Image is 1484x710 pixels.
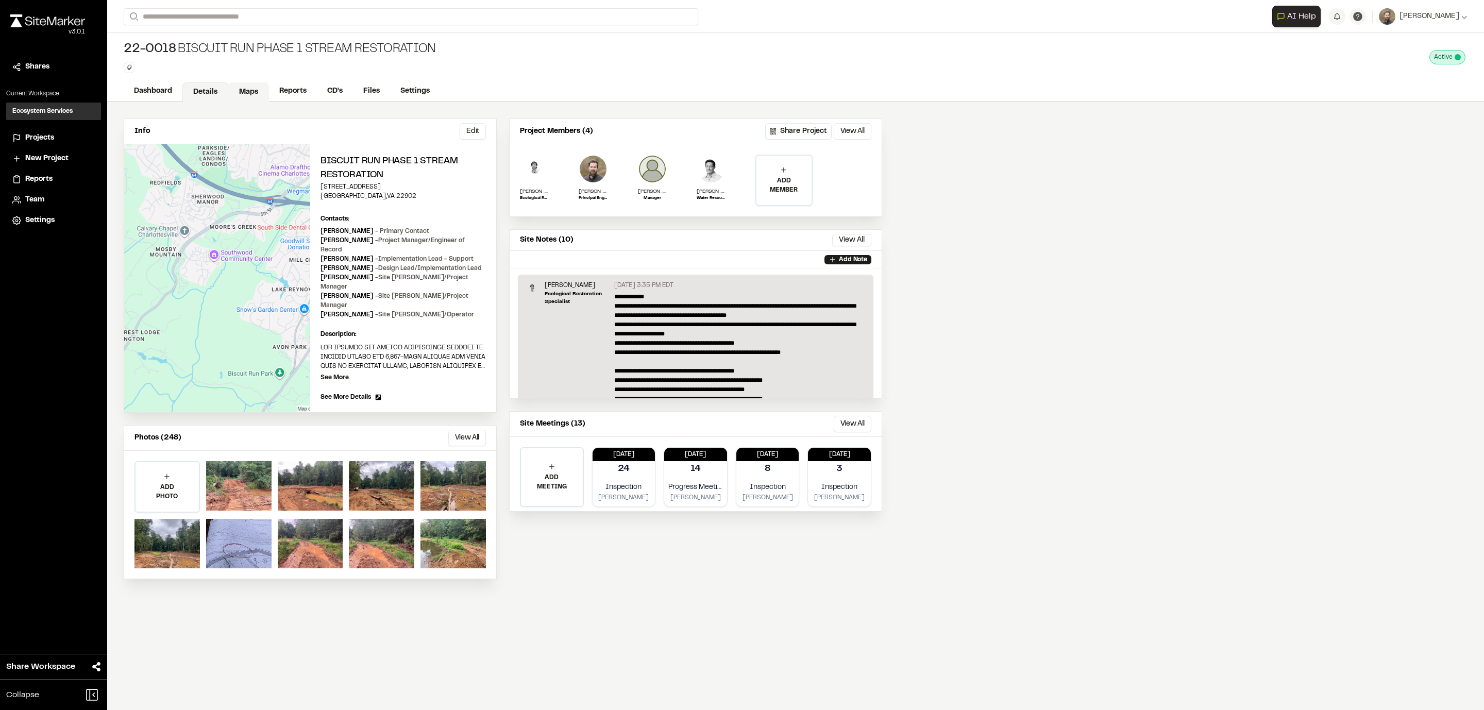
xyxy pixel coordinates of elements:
[124,8,142,25] button: Search
[182,82,228,102] a: Details
[579,155,608,183] img: Kip Mumaw
[638,188,667,195] p: [PERSON_NAME]
[1379,8,1468,25] button: [PERSON_NAME]
[697,188,726,195] p: [PERSON_NAME]
[25,153,69,164] span: New Project
[124,81,182,101] a: Dashboard
[1434,53,1453,62] span: Active
[1287,10,1316,23] span: AI Help
[321,214,349,224] p: Contacts:
[1399,11,1459,22] span: [PERSON_NAME]
[25,215,55,226] span: Settings
[321,264,482,273] p: [PERSON_NAME]
[520,126,593,137] p: Project Members (4)
[134,126,150,137] p: Info
[375,266,482,271] span: - Design Lead/Implementation Lead
[321,310,474,319] p: [PERSON_NAME]
[832,234,871,246] button: View All
[690,462,701,476] p: 14
[593,450,655,459] p: [DATE]
[736,450,799,459] p: [DATE]
[228,82,269,102] a: Maps
[25,194,44,206] span: Team
[321,292,486,310] p: [PERSON_NAME]
[269,81,317,101] a: Reports
[521,473,583,492] p: ADD MEETING
[618,462,630,476] p: 24
[545,281,610,290] p: [PERSON_NAME]
[321,393,371,402] span: See More Details
[638,155,667,183] img: Jon Roller
[448,430,486,446] button: View All
[321,273,486,292] p: [PERSON_NAME]
[12,61,95,73] a: Shares
[812,482,867,493] p: Inspection
[12,174,95,185] a: Reports
[321,330,486,339] p: Description:
[808,450,871,459] p: [DATE]
[321,236,486,255] p: [PERSON_NAME]
[834,123,871,140] button: View All
[136,483,199,501] p: ADD PHOTO
[597,493,651,502] p: [PERSON_NAME]
[321,227,429,236] p: [PERSON_NAME]
[460,123,486,140] button: Edit
[579,188,608,195] p: [PERSON_NAME]
[25,61,49,73] span: Shares
[545,290,610,306] p: Ecological Restoration Specialist
[756,176,811,195] p: ADD MEMBER
[321,192,486,201] p: [GEOGRAPHIC_DATA] , VA 22902
[25,174,53,185] span: Reports
[353,81,390,101] a: Files
[614,281,673,290] p: [DATE] 3:35 PM EDT
[834,416,871,432] button: View All
[317,81,353,101] a: CD's
[124,41,436,58] div: Biscuit Run Phase 1 Stream Restoration
[375,257,474,262] span: - Implementation Lead - Support
[6,689,39,701] span: Collapse
[597,482,651,493] p: Inspection
[12,215,95,226] a: Settings
[1272,6,1325,27] div: Open AI Assistant
[520,234,574,246] p: Site Notes (10)
[1272,6,1321,27] button: Open AI Assistant
[765,123,832,140] button: Share Project
[765,462,770,476] p: 8
[12,132,95,144] a: Projects
[668,493,723,502] p: [PERSON_NAME]
[124,62,135,73] button: Edit Tags
[1379,8,1395,25] img: User
[664,450,727,459] p: [DATE]
[668,482,723,493] p: Progress Meeting with [GEOGRAPHIC_DATA]
[321,155,486,182] h2: Biscuit Run Phase 1 Stream Restoration
[321,294,468,308] span: - Site [PERSON_NAME]/Project Manager
[321,373,349,382] p: See More
[321,182,486,192] p: [STREET_ADDRESS]
[1429,50,1465,64] div: This project is active and counting against your active project count.
[12,194,95,206] a: Team
[375,229,429,234] span: - Primary Contact
[12,107,73,116] h3: Ecosystem Services
[321,255,474,264] p: [PERSON_NAME]
[524,281,541,297] img: Kyle Ashmun
[25,132,54,144] span: Projects
[638,195,667,201] p: Manager
[6,661,75,673] span: Share Workspace
[321,343,486,371] p: LOR IPSUMDO SIT AMETCO ADIPISCINGE SEDDOEI TE INCIDID UTLABO ETD 6,867-MAGN ALIQUAE ADM VENIA QUI...
[740,493,795,502] p: [PERSON_NAME]
[321,238,465,252] span: - Project Manager/Engineer of Record
[836,462,842,476] p: 3
[1455,54,1461,60] span: This project is active and counting against your active project count.
[321,275,468,290] span: - Site [PERSON_NAME]/Project Manager
[740,482,795,493] p: Inspection
[10,14,85,27] img: rebrand.png
[697,195,726,201] p: Water Resources Engineer
[134,432,181,444] p: Photos (248)
[697,155,726,183] img: Alex Lucado
[520,195,549,201] p: Ecological Restoration Specialist
[812,493,867,502] p: [PERSON_NAME]
[839,255,867,264] p: Add Note
[390,81,440,101] a: Settings
[579,195,608,201] p: Principal Engineer
[6,89,101,98] p: Current Workspace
